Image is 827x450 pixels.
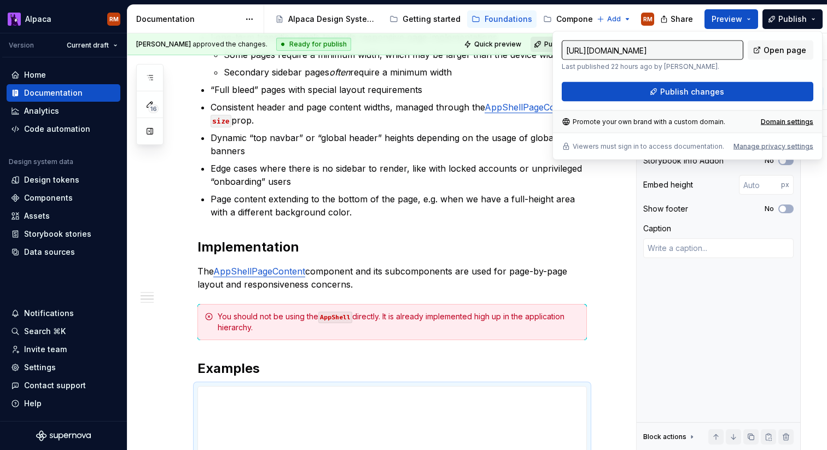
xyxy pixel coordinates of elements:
label: No [765,156,774,165]
div: RM [109,15,119,24]
span: Publish changes [544,40,597,49]
span: Add [607,15,621,24]
button: Preview [704,9,758,29]
button: Contact support [7,377,120,394]
div: Embed height [643,179,693,190]
a: Getting started [385,10,465,28]
span: Current draft [67,41,109,50]
p: Dynamic “top navbar” or “global header” heights depending on the usage of global banners [211,131,587,157]
div: Assets [24,211,50,221]
a: Documentation [7,84,120,102]
div: You should not be using the directly. It is already implemented high up in the application hierar... [218,311,580,333]
svg: Supernova Logo [36,430,91,441]
em: often [329,67,350,78]
a: Invite team [7,341,120,358]
div: Help [24,398,42,409]
p: px [781,180,789,189]
a: Assets [7,207,120,225]
div: Show footer [643,203,688,214]
button: Publish changes [531,37,602,52]
button: AlpacaRM [2,7,125,31]
span: 16 [148,104,159,113]
div: Notifications [24,308,74,319]
a: Settings [7,359,120,376]
div: Page tree [271,8,591,30]
p: Secondary sidebar pages require a minimum width [224,66,587,79]
span: approved the changes. [136,40,267,49]
label: No [765,204,774,213]
input: Auto [739,175,781,195]
div: Documentation [136,14,240,25]
button: Publish changes [562,82,813,102]
div: Search ⌘K [24,326,66,337]
a: Design tokens [7,171,120,189]
p: Consistent header and page content widths, managed through the prop. [211,101,587,127]
span: Quick preview [474,40,521,49]
div: RM [643,15,653,24]
div: Foundations [485,14,532,25]
div: Home [24,69,46,80]
code: AppShell [318,312,352,323]
span: Publish changes [660,86,724,97]
a: Alpaca Design System 🦙 [271,10,383,28]
button: Search ⌘K [7,323,120,340]
button: Share [655,9,700,29]
div: Components [24,192,73,203]
a: Home [7,66,120,84]
p: The component and its subcomponents are used for page-by-page layout and responsiveness concerns. [197,265,587,291]
a: Domain settings [761,118,813,126]
span: [PERSON_NAME] [136,40,191,48]
div: Block actions [643,433,686,441]
div: Invite team [24,344,67,355]
span: Preview [712,14,742,25]
a: Components [7,189,120,207]
div: Alpaca [25,14,51,25]
a: Foundations [467,10,537,28]
p: Page content extending to the bottom of the page, e.g. when we have a full-height area with a dif... [211,192,587,219]
span: Share [671,14,693,25]
span: Publish [778,14,807,25]
div: Alpaca Design System 🦙 [288,14,378,25]
button: Add [593,11,634,27]
a: Code automation [7,120,120,138]
div: Promote your own brand with a custom domain. [562,118,725,126]
code: size [211,115,231,127]
div: Version [9,41,34,50]
a: AppShellPageContent [213,266,305,277]
div: Design system data [9,157,73,166]
div: Documentation [24,87,83,98]
p: Viewers must sign in to access documentation. [573,142,724,151]
div: Block actions [643,429,696,445]
div: Contact support [24,380,86,391]
img: 003f14f4-5683-479b-9942-563e216bc167.png [8,13,21,26]
div: Design tokens [24,174,79,185]
div: Settings [24,362,56,373]
button: Quick preview [461,37,526,52]
div: Components [556,14,605,25]
a: Data sources [7,243,120,261]
button: Manage privacy settings [733,142,813,151]
div: Storybook stories [24,229,91,239]
p: Last published 22 hours ago by [PERSON_NAME]. [562,62,743,71]
button: Notifications [7,305,120,322]
a: Storybook stories [7,225,120,243]
a: AppShellPageContent [485,102,576,113]
h2: Implementation [197,238,587,256]
p: “Full bleed” pages with special layout requirements [211,83,587,96]
button: Current draft [62,38,123,53]
span: Open page [764,45,806,56]
div: Getting started [403,14,461,25]
a: Components [539,10,609,28]
button: Help [7,395,120,412]
div: Storybook Info Addon [643,155,724,166]
button: Publish [762,9,823,29]
div: Ready for publish [276,38,351,51]
h2: Examples [197,360,587,377]
div: Analytics [24,106,59,116]
p: Edge cases where there is no sidebar to render, like with locked accounts or unprivileged “onboar... [211,162,587,188]
a: Open page [748,40,813,60]
div: Code automation [24,124,90,135]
